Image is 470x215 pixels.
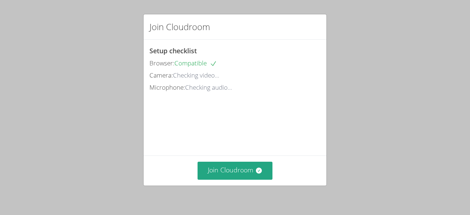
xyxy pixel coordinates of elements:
[149,59,174,67] span: Browser:
[174,59,217,67] span: Compatible
[149,20,210,33] h2: Join Cloudroom
[173,71,219,79] span: Checking video...
[149,83,185,92] span: Microphone:
[198,162,273,180] button: Join Cloudroom
[185,83,232,92] span: Checking audio...
[149,71,173,79] span: Camera:
[149,46,197,55] span: Setup checklist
